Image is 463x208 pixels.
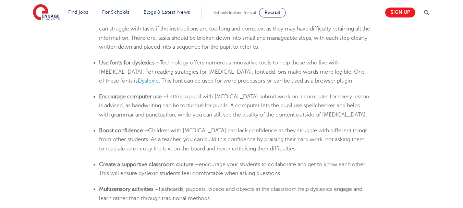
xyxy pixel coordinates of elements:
b: Encourage computer use [99,94,162,100]
span: Children with [MEDICAL_DATA] can lack confidence as they struggle with different things from othe... [99,127,367,152]
span: Schools looking for staff [214,10,258,15]
span: Letting a pupil with [MEDICAL_DATA] submit work on a computer for every lesson is advised, as han... [99,94,369,118]
a: Dyslexie [138,78,159,84]
img: Engage Education [33,4,60,21]
a: Recruit [259,8,286,17]
a: Sign up [385,8,415,17]
span: Recruit [265,10,280,15]
b: – [163,94,167,100]
span: encourage your students to collaborate and get to know each other. This will ensure dyslexic stud... [99,161,366,176]
span: . This font can be used for word processors or can be used as a browser plugin [159,78,352,84]
b: Multisensory activities – [99,186,159,192]
span: flashcards, puppets, videos and objects in the classroom help dyslexics engage and learn rather t... [99,186,362,201]
b: Create a supportive classroom culture – [99,161,199,168]
a: For Schools [102,10,129,15]
span: Technology offers numerous innovative tools to help those who live with [MEDICAL_DATA]. For readi... [99,60,365,84]
b: Use fonts for dyslexics – [99,60,160,66]
a: Blogs & Latest News [144,10,190,15]
span: Due to the problems with short-term memory that [MEDICAL_DATA] can create, pupils can struggle wi... [99,17,370,50]
a: Find jobs [68,10,88,15]
b: Boost confidence – [99,127,148,134]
